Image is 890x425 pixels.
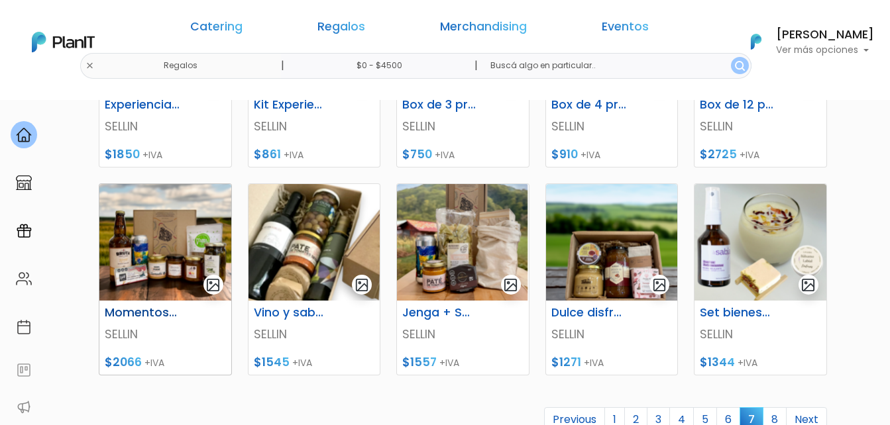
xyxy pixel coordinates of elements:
[355,277,370,293] img: gallery-light
[16,127,32,143] img: home-e721727adea9d79c4d83392d1f703f7f8bce08238fde08b1acbfd93340b81755.svg
[551,354,581,370] span: $1271
[16,362,32,378] img: feedback-78b5a0c8f98aac82b08bfc38622c3050aee476f2c9584af64705fc4e61158814.svg
[249,184,380,301] img: thumb_Captura_de_pantalla_2025-08-20_100142.png
[735,61,745,71] img: search_button-432b6d5273f82d61273b3651a40e1bd1b912527efae98b1b7a1b2c0702e16a8d.svg
[801,277,816,293] img: gallery-light
[246,306,337,320] h6: Vino y sabores
[16,175,32,191] img: marketplace-4ceaa7011d94191e9ded77b95e3339b90024bf715f7c57f8cf31f2d8c509eaba.svg
[97,98,188,112] h6: Experiencia café Prensa Francesa
[394,98,486,112] h6: Box de 3 productos
[700,118,821,135] p: SELLIN
[85,62,94,70] img: close-6986928ebcb1d6c9903e3b54e860dbc4d054630f23adef3a32610726dff6a82b.svg
[99,184,231,301] img: thumb_6882808d94dd4_15.png
[246,98,337,112] h6: Kit Experiencia Completa
[738,356,757,369] span: +IVA
[480,53,751,79] input: Buscá algo en particular..
[402,354,437,370] span: $1557
[397,184,529,301] img: thumb_686e9e4f7c7ae_20.png
[776,29,874,41] h6: [PERSON_NAME]
[692,98,783,112] h6: Box de 12 productos
[584,356,604,369] span: +IVA
[248,183,381,375] a: gallery-light Vino y sabores SELLIN $1545 +IVA
[254,146,281,162] span: $861
[16,223,32,239] img: campaigns-02234683943229c281be62815700db0a1741e53638e28bf9629b52c665b00959.svg
[776,46,874,55] p: Ver más opciones
[105,118,226,135] p: SELLIN
[254,354,290,370] span: $1545
[99,183,232,375] a: gallery-light Momentos de disfrute SELLIN $2066 +IVA
[551,118,673,135] p: SELLIN
[740,148,759,162] span: +IVA
[692,306,783,320] h6: Set bienestar completo
[474,58,478,73] p: |
[602,21,649,37] a: Eventos
[16,399,32,415] img: partners-52edf745621dab592f3b2c58e3bca9d71375a7ef29c3b500c9f145b62cc070d4.svg
[695,184,826,301] img: thumb_689216c9bca2d_captura-de-pantalla-2025-08-05-113542.png
[652,277,667,293] img: gallery-light
[551,326,673,343] p: SELLIN
[742,27,771,56] img: PlanIt Logo
[543,306,635,320] h6: Dulce disfrute
[254,326,375,343] p: SELLIN
[503,277,518,293] img: gallery-light
[16,319,32,335] img: calendar-87d922413cdce8b2cf7b7f5f62616a5cf9e4887200fb71536465627b3292af00.svg
[551,146,578,162] span: $910
[700,146,737,162] span: $2725
[546,184,678,301] img: thumb_688283a51c6a0_17.png
[394,306,486,320] h6: Jenga + Sabores
[205,277,221,293] img: gallery-light
[396,183,529,375] a: gallery-light Jenga + Sabores SELLIN $1557 +IVA
[68,13,191,38] div: ¿Necesitás ayuda?
[284,148,304,162] span: +IVA
[581,148,600,162] span: +IVA
[402,118,524,135] p: SELLIN
[254,118,375,135] p: SELLIN
[700,326,821,343] p: SELLIN
[317,21,365,37] a: Regalos
[105,146,140,162] span: $1850
[105,326,226,343] p: SELLIN
[694,183,827,375] a: gallery-light Set bienestar completo SELLIN $1344 +IVA
[439,356,459,369] span: +IVA
[105,354,142,370] span: $2066
[32,32,95,52] img: PlanIt Logo
[435,148,455,162] span: +IVA
[190,21,243,37] a: Catering
[543,98,635,112] h6: Box de 4 productos
[142,148,162,162] span: +IVA
[16,271,32,287] img: people-662611757002400ad9ed0e3c099ab2801c6687ba6c219adb57efc949bc21e19d.svg
[292,356,312,369] span: +IVA
[700,354,735,370] span: $1344
[402,146,432,162] span: $750
[281,58,284,73] p: |
[402,326,524,343] p: SELLIN
[144,356,164,369] span: +IVA
[440,21,527,37] a: Merchandising
[97,306,188,320] h6: Momentos de disfrute
[545,183,679,375] a: gallery-light Dulce disfrute SELLIN $1271 +IVA
[734,24,874,59] button: PlanIt Logo [PERSON_NAME] Ver más opciones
